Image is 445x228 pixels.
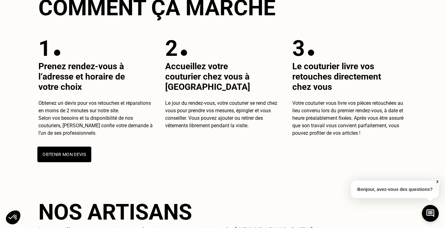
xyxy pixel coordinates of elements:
[38,82,82,92] span: votre choix
[38,71,125,82] span: l‘adresse et horaire de
[292,36,305,61] p: 3
[38,147,407,162] a: Obtenir mon devis
[434,178,440,185] button: X
[292,61,374,71] span: Le couturier livre vos
[165,61,228,71] span: Accueillez votre
[165,82,250,92] span: [GEOGRAPHIC_DATA]
[37,147,91,162] button: Obtenir mon devis
[165,71,250,82] span: couturier chez vous à
[292,100,403,136] span: Votre couturier vous livre vos pièces retouchées au lieu convenu lors du premier rendez-vous, à d...
[165,100,277,129] span: Le jour du rendez-vous, votre couturier se rend chez vous pour prendre vos mesures, épingler et v...
[165,36,178,61] p: 2
[38,115,153,136] span: Selon vos besoins et la disponibilité de nos couturiers, [PERSON_NAME] confie votre demande à l’u...
[38,100,151,114] span: Obtenez un devis pour vos retouches et réparations en moins de 2 minutes sur notre site.
[38,36,51,61] p: 1
[292,71,381,82] span: retouches directement
[38,61,124,71] span: Prenez rendez-vous à
[38,199,192,225] h2: Nos artisans
[351,181,439,198] p: Bonjour, avez-vous des questions?
[292,82,332,92] span: chez vous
